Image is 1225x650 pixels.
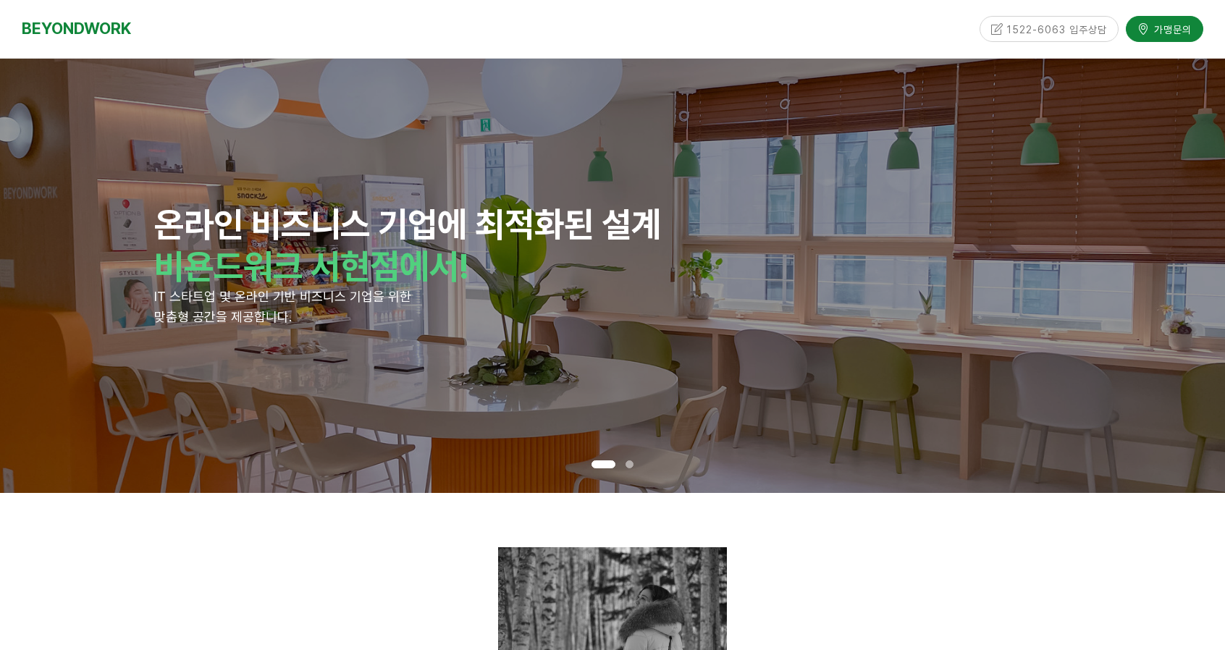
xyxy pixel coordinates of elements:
span: IT 스타트업 및 온라인 기반 비즈니스 기업을 위한 [154,289,411,304]
span: 맞춤형 공간을 제공합니다. [154,309,292,324]
strong: 온라인 비즈니스 기업에 최적화된 설계 [154,203,661,245]
a: 가맹문의 [1126,14,1203,40]
strong: 비욘드워크 서현점에서! [154,245,469,287]
a: BEYONDWORK [22,15,131,42]
span: 가맹문의 [1150,20,1192,35]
